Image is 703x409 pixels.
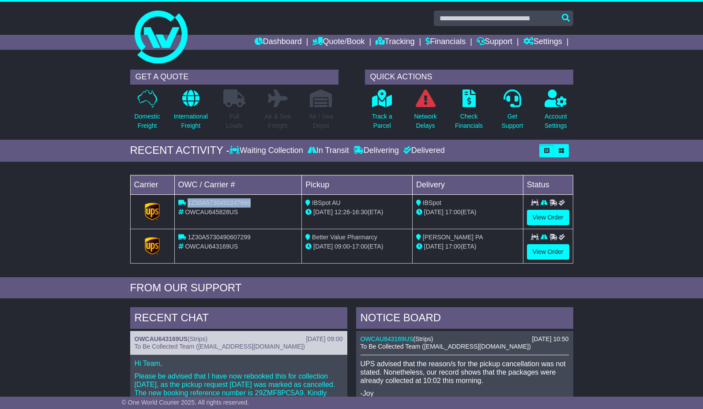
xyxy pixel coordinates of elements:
[135,335,343,343] div: ( )
[335,243,350,250] span: 09:00
[309,112,333,130] p: Air / Sea Depot
[416,208,519,217] div: (ETA)
[130,175,174,194] td: Carrier
[361,389,569,398] p: -Joy
[130,70,338,85] div: GET A QUOTE
[305,146,351,156] div: In Transit
[544,89,568,135] a: AccountSettings
[174,175,302,194] td: OWC / Carrier #
[134,89,160,135] a: DomesticFreight
[135,335,188,342] a: OWCAU643169US
[401,146,445,156] div: Delivered
[255,35,302,50] a: Dashboard
[425,35,466,50] a: Financials
[122,399,249,406] span: © One World Courier 2025. All rights reserved.
[361,343,531,350] span: To Be Collected Team ([EMAIL_ADDRESS][DOMAIN_NAME])
[455,112,483,130] p: Check Financials
[185,243,238,250] span: OWCAU643169US
[361,335,569,343] div: ( )
[312,234,377,241] span: Better Value Pharmarcy
[527,210,569,225] a: View Order
[185,208,238,216] span: OWCAU645828US
[412,175,523,194] td: Delivery
[135,343,305,350] span: To Be Collected Team ([EMAIL_ADDRESS][DOMAIN_NAME])
[306,335,342,343] div: [DATE] 09:00
[130,282,573,294] div: FROM OUR SUPPORT
[312,35,365,50] a: Quote/Book
[545,112,567,130] p: Account Settings
[302,175,413,194] td: Pickup
[372,112,392,130] p: Track a Parcel
[415,335,431,342] span: Strips
[188,199,250,206] span: 1Z30A5730492247666
[351,146,401,156] div: Delivering
[361,335,414,342] a: OWCAU643169US
[335,208,350,216] span: 12:26
[352,243,368,250] span: 17:00
[265,112,291,130] p: Air & Sea Freight
[501,89,523,135] a: GetSupport
[376,35,414,50] a: Tracking
[229,146,305,156] div: Waiting Collection
[414,89,437,135] a: NetworkDelays
[532,335,568,343] div: [DATE] 10:50
[188,234,250,241] span: 1Z30A5730490607299
[365,70,573,85] div: QUICK ACTIONS
[445,208,461,216] span: 17:00
[313,208,333,216] span: [DATE]
[145,203,160,220] img: GetCarrierServiceLogo
[223,112,245,130] p: Full Loads
[173,89,208,135] a: InternationalFreight
[423,199,441,206] span: IBSpot
[455,89,483,135] a: CheckFinancials
[416,242,519,251] div: (ETA)
[424,243,444,250] span: [DATE]
[423,234,483,241] span: [PERSON_NAME] PA
[174,112,208,130] p: International Freight
[356,307,573,331] div: NOTICE BOARD
[145,237,160,255] img: GetCarrierServiceLogo
[445,243,461,250] span: 17:00
[523,175,573,194] td: Status
[313,243,333,250] span: [DATE]
[352,208,368,216] span: 16:30
[372,89,393,135] a: Track aParcel
[135,359,343,368] p: Hi Team,
[134,112,160,130] p: Domestic Freight
[130,144,230,157] div: RECENT ACTIVITY -
[501,112,523,130] p: Get Support
[477,35,512,50] a: Support
[361,360,569,385] p: UPS advised that the reason/s for the pickup cancellation was not stated. Nonetheless, our record...
[424,208,444,216] span: [DATE]
[312,199,341,206] span: IBSpot AU
[190,335,206,342] span: Strips
[527,244,569,260] a: View Order
[130,307,347,331] div: RECENT CHAT
[523,35,562,50] a: Settings
[305,208,409,217] div: - (ETA)
[305,242,409,251] div: - (ETA)
[414,112,436,130] p: Network Delays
